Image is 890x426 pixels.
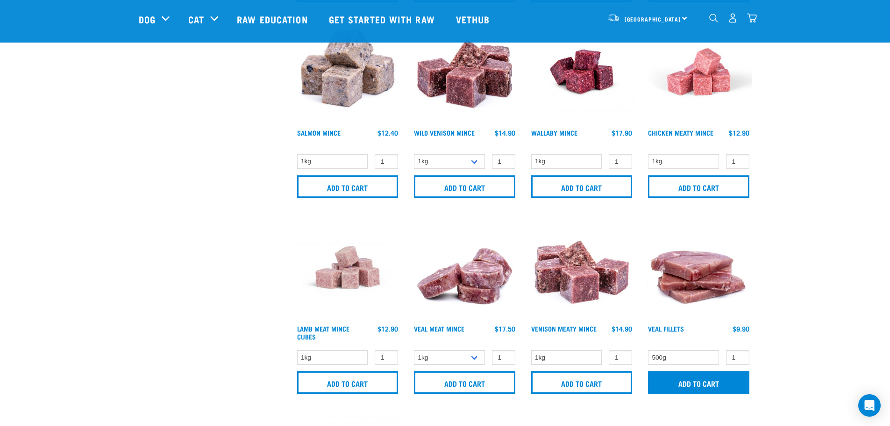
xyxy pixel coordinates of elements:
[295,19,401,125] img: 1141 Salmon Mince 01
[228,0,319,38] a: Raw Education
[612,325,632,332] div: $14.90
[728,13,738,23] img: user.png
[495,129,515,137] div: $14.90
[412,215,518,321] img: 1160 Veal Meat Mince Medallions 01
[646,19,752,125] img: Chicken Meaty Mince
[648,371,749,394] input: Add to cart
[646,215,752,321] img: Stack Of Raw Veal Fillets
[492,154,515,169] input: 1
[414,131,475,134] a: Wild Venison Mince
[648,131,713,134] a: Chicken Meaty Mince
[729,129,749,137] div: $12.90
[297,175,399,198] input: Add to cart
[295,215,401,321] img: Lamb Meat Mince
[529,19,635,125] img: Wallaby Mince 1675
[726,350,749,365] input: 1
[492,350,515,365] input: 1
[297,327,349,338] a: Lamb Meat Mince Cubes
[414,371,515,394] input: Add to cart
[297,131,341,134] a: Salmon Mince
[375,154,398,169] input: 1
[320,0,447,38] a: Get started with Raw
[531,131,577,134] a: Wallaby Mince
[414,175,515,198] input: Add to cart
[625,17,681,21] span: [GEOGRAPHIC_DATA]
[612,129,632,137] div: $17.90
[377,325,398,332] div: $12.90
[414,327,464,330] a: Veal Meat Mince
[709,14,718,22] img: home-icon-1@2x.png
[609,154,632,169] input: 1
[747,13,757,23] img: home-icon@2x.png
[726,154,749,169] input: 1
[531,327,597,330] a: Venison Meaty Mince
[297,371,399,394] input: Add to cart
[858,394,881,417] div: Open Intercom Messenger
[529,215,635,321] img: 1117 Venison Meat Mince 01
[607,14,620,22] img: van-moving.png
[531,371,633,394] input: Add to cart
[188,12,204,26] a: Cat
[531,175,633,198] input: Add to cart
[609,350,632,365] input: 1
[495,325,515,332] div: $17.50
[648,327,684,330] a: Veal Fillets
[648,175,749,198] input: Add to cart
[733,325,749,332] div: $9.90
[377,129,398,137] div: $12.40
[375,350,398,365] input: 1
[139,12,156,26] a: Dog
[447,0,502,38] a: Vethub
[412,19,518,125] img: Pile Of Cubed Wild Venison Mince For Pets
